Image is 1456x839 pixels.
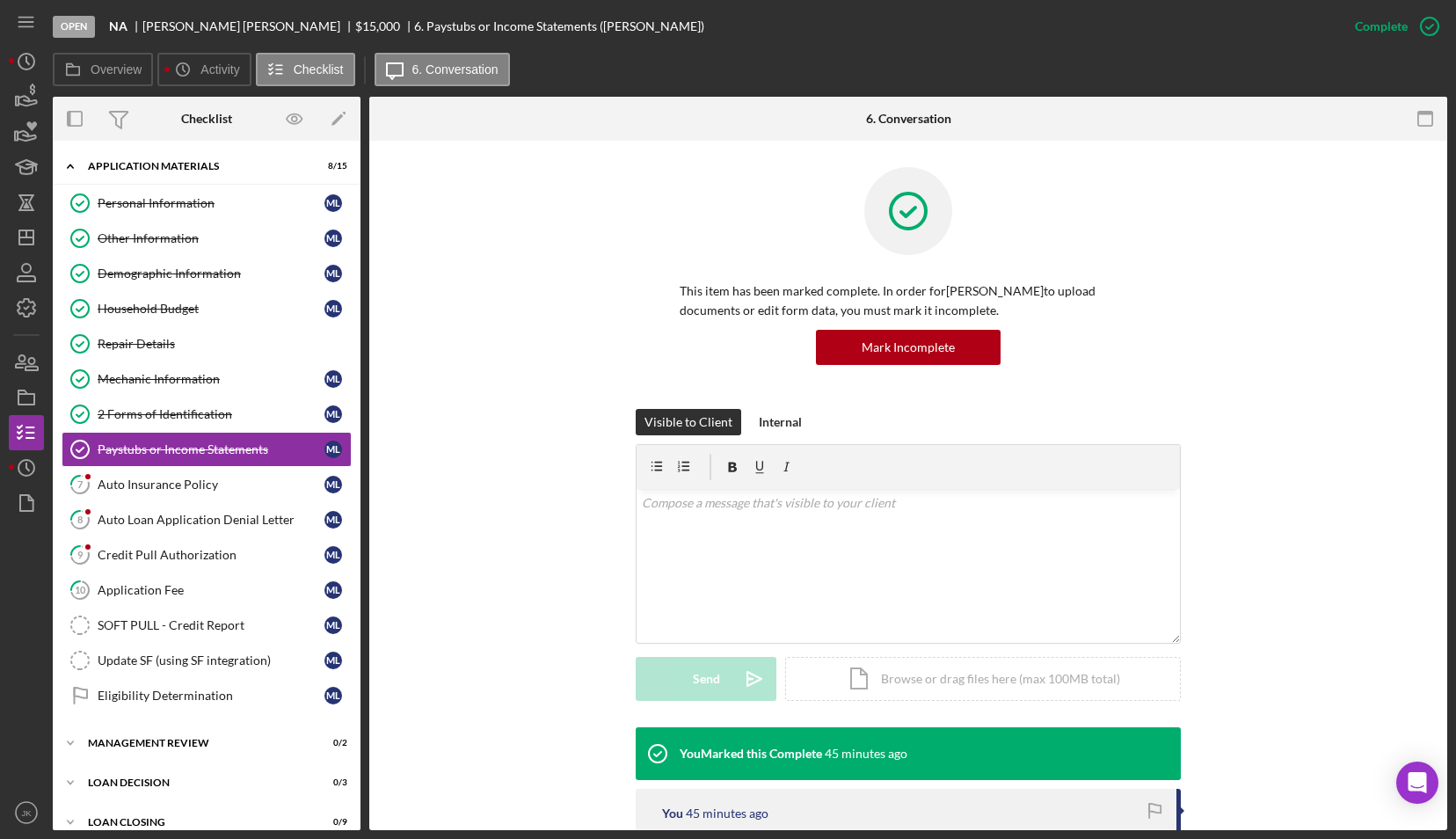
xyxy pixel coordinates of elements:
[324,370,342,388] div: M L
[98,266,324,281] div: Demographic Information
[324,230,342,247] div: M L
[62,678,352,713] a: Eligibility DeterminationML
[414,19,704,33] div: 6. Paystubs or Income Statements ([PERSON_NAME])
[686,806,768,821] time: 2025-10-02 13:12
[62,256,352,291] a: Demographic InformationML
[88,817,303,828] div: Loan Closing
[759,409,802,435] div: Internal
[98,583,324,597] div: Application Fee
[324,441,342,458] div: M L
[98,407,324,421] div: 2 Forms of Identification
[62,291,352,326] a: Household BudgetML
[355,18,400,33] span: $15,000
[750,409,811,435] button: Internal
[98,478,324,492] div: Auto Insurance Policy
[98,196,324,210] div: Personal Information
[88,777,303,788] div: Loan Decision
[662,806,683,821] div: You
[316,161,347,171] div: 8 / 15
[109,19,127,33] b: NA
[53,53,153,86] button: Overview
[1396,762,1438,804] div: Open Intercom Messenger
[62,397,352,432] a: 2 Forms of IdentificationML
[324,652,342,669] div: M L
[375,53,510,86] button: 6. Conversation
[412,62,499,77] label: 6. Conversation
[9,795,44,830] button: JK
[636,409,741,435] button: Visible to Client
[825,747,907,761] time: 2025-10-02 13:12
[62,467,352,502] a: 7Auto Insurance PolicyML
[316,738,347,748] div: 0 / 2
[98,513,324,527] div: Auto Loan Application Denial Letter
[324,265,342,282] div: M L
[866,112,951,126] div: 6. Conversation
[77,514,83,525] tspan: 8
[62,643,352,678] a: Update SF (using SF integration)ML
[88,161,303,171] div: Application Materials
[1355,9,1408,44] div: Complete
[62,537,352,573] a: 9Credit Pull AuthorizationML
[316,817,347,828] div: 0 / 9
[157,53,251,86] button: Activity
[98,618,324,632] div: SOFT PULL - Credit Report
[142,19,355,33] div: [PERSON_NAME] [PERSON_NAME]
[324,511,342,529] div: M L
[181,112,232,126] div: Checklist
[636,657,776,701] button: Send
[62,326,352,361] a: Repair Details
[21,808,32,818] text: JK
[862,330,955,365] div: Mark Incomplete
[324,194,342,212] div: M L
[75,584,86,595] tspan: 10
[77,478,84,490] tspan: 7
[200,62,239,77] label: Activity
[98,442,324,456] div: Paystubs or Income Statements
[324,476,342,493] div: M L
[62,186,352,221] a: Personal InformationML
[680,281,1137,321] p: This item has been marked complete. In order for [PERSON_NAME] to upload documents or edit form d...
[324,687,342,704] div: M L
[53,16,95,38] div: Open
[62,608,352,643] a: SOFT PULL - Credit ReportML
[77,549,84,560] tspan: 9
[693,657,720,701] div: Send
[62,573,352,608] a: 10Application FeeML
[91,62,142,77] label: Overview
[62,432,352,467] a: Paystubs or Income StatementsML
[62,502,352,537] a: 8Auto Loan Application Denial LetterML
[62,361,352,397] a: Mechanic InformationML
[294,62,344,77] label: Checklist
[324,581,342,599] div: M L
[98,548,324,562] div: Credit Pull Authorization
[644,409,732,435] div: Visible to Client
[256,53,355,86] button: Checklist
[680,747,822,761] div: You Marked this Complete
[98,302,324,316] div: Household Budget
[98,653,324,668] div: Update SF (using SF integration)
[98,337,351,351] div: Repair Details
[1337,9,1447,44] button: Complete
[316,777,347,788] div: 0 / 3
[324,300,342,317] div: M L
[88,738,303,748] div: Management Review
[62,221,352,256] a: Other InformationML
[324,616,342,634] div: M L
[324,405,342,423] div: M L
[98,689,324,703] div: Eligibility Determination
[98,372,324,386] div: Mechanic Information
[98,231,324,245] div: Other Information
[816,330,1001,365] button: Mark Incomplete
[324,546,342,564] div: M L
